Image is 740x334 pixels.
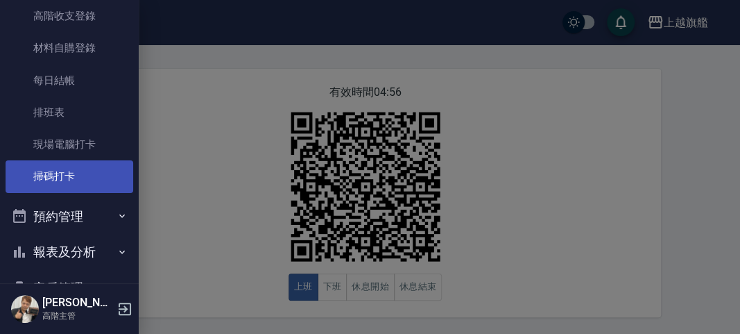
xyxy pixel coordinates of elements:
[6,234,133,270] button: 報表及分析
[6,199,133,235] button: 預約管理
[42,296,113,310] h5: [PERSON_NAME]
[42,310,113,322] p: 高階主管
[6,160,133,192] a: 掃碼打卡
[6,65,133,97] a: 每日結帳
[6,97,133,128] a: 排班表
[6,270,133,306] button: 客戶管理
[11,295,39,323] img: Person
[6,32,133,64] a: 材料自購登錄
[6,128,133,160] a: 現場電腦打卡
